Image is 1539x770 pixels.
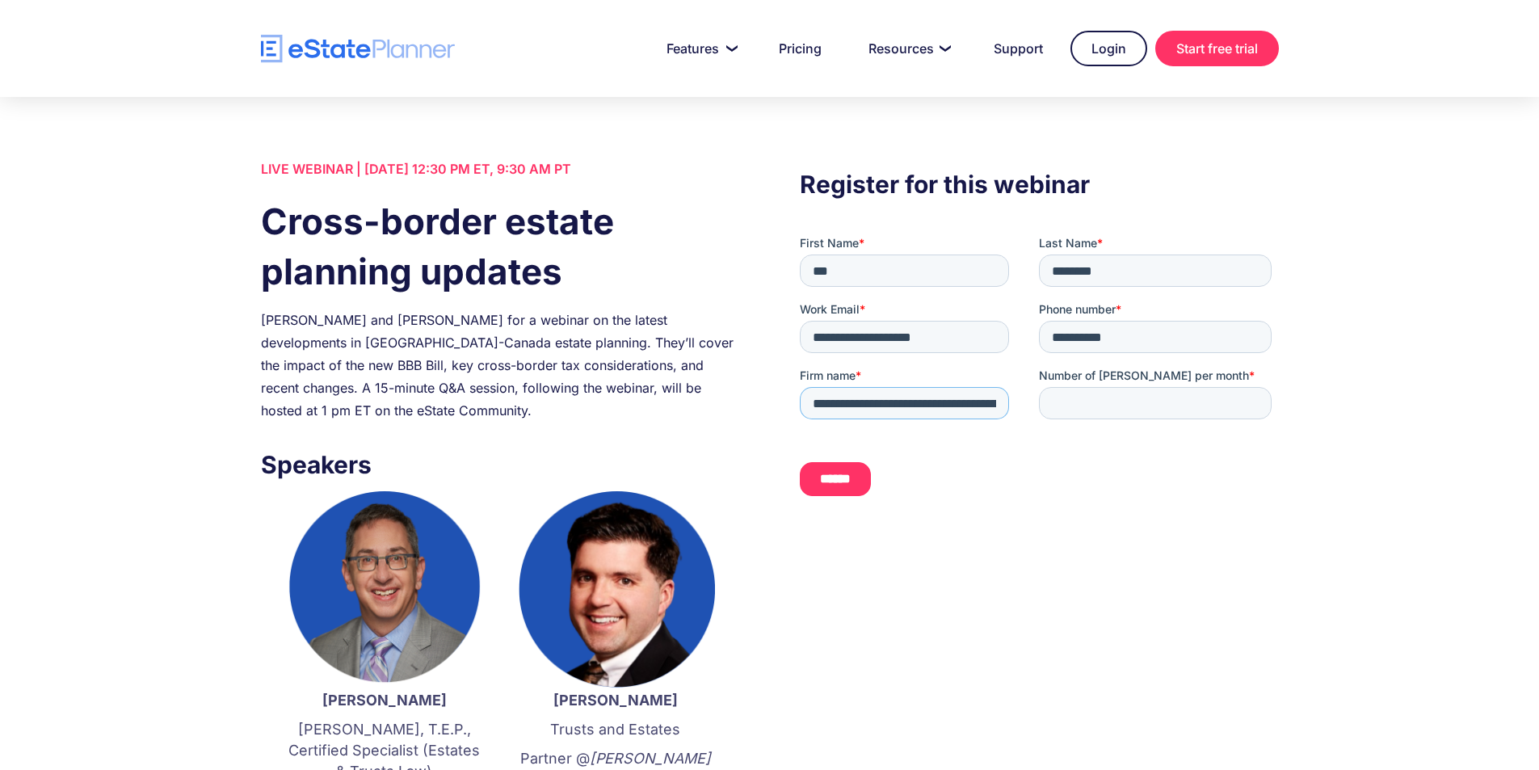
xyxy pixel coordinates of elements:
a: Resources [849,32,966,65]
a: Features [647,32,751,65]
strong: [PERSON_NAME] [553,692,678,709]
div: [PERSON_NAME] and [PERSON_NAME] for a webinar on the latest developments in [GEOGRAPHIC_DATA]-Can... [261,309,739,422]
h3: Register for this webinar [800,166,1278,203]
a: Support [974,32,1062,65]
div: LIVE WEBINAR | [DATE] 12:30 PM ET, 9:30 AM PT [261,158,739,180]
iframe: Form 0 [800,235,1278,510]
strong: [PERSON_NAME] [322,692,447,709]
h3: Speakers [261,446,739,483]
a: Login [1070,31,1147,66]
h1: Cross-border estate planning updates [261,196,739,297]
a: Start free trial [1155,31,1279,66]
a: home [261,35,455,63]
p: Trusts and Estates [516,719,715,740]
a: Pricing [759,32,841,65]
